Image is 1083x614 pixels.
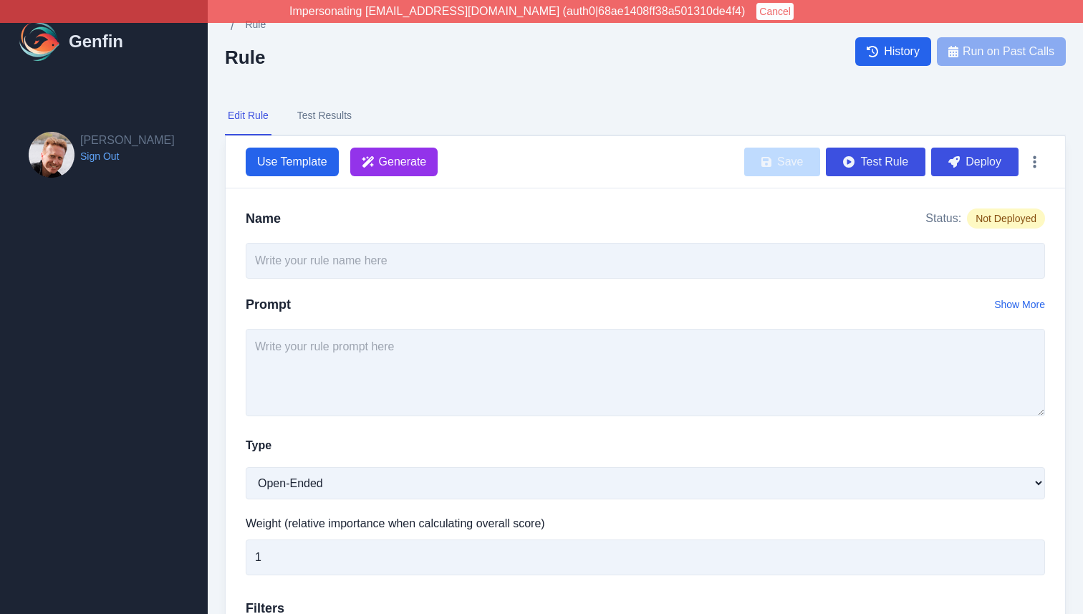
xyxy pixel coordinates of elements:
button: Test Rule [826,148,925,176]
button: Show More [994,297,1045,312]
button: Save [744,148,820,176]
span: Rule [245,17,266,32]
h1: Genfin [69,30,123,53]
img: Logo [17,19,63,64]
button: Edit Rule [225,97,271,135]
button: Run on Past Calls [937,37,1066,66]
h2: Prompt [246,294,291,315]
a: History [855,37,931,66]
span: Not Deployed [967,208,1045,229]
h2: [PERSON_NAME] [80,132,175,149]
span: Run on Past Calls [963,43,1054,60]
span: / [231,18,234,35]
button: Use Template [246,148,339,176]
input: Write your rule name here [246,243,1045,279]
h2: Rule [225,47,266,68]
button: Generate [350,148,438,176]
span: Generate [379,153,427,171]
button: Deploy [931,148,1019,176]
button: Test Results [294,97,355,135]
a: Sign Out [80,149,175,163]
span: History [884,43,920,60]
span: Status: [925,210,961,227]
img: Brian Dunagan [29,132,74,178]
label: Type [246,437,271,454]
button: Cancel [756,3,794,20]
label: Weight (relative importance when calculating overall score) [246,515,1045,532]
h2: Name [246,208,281,229]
